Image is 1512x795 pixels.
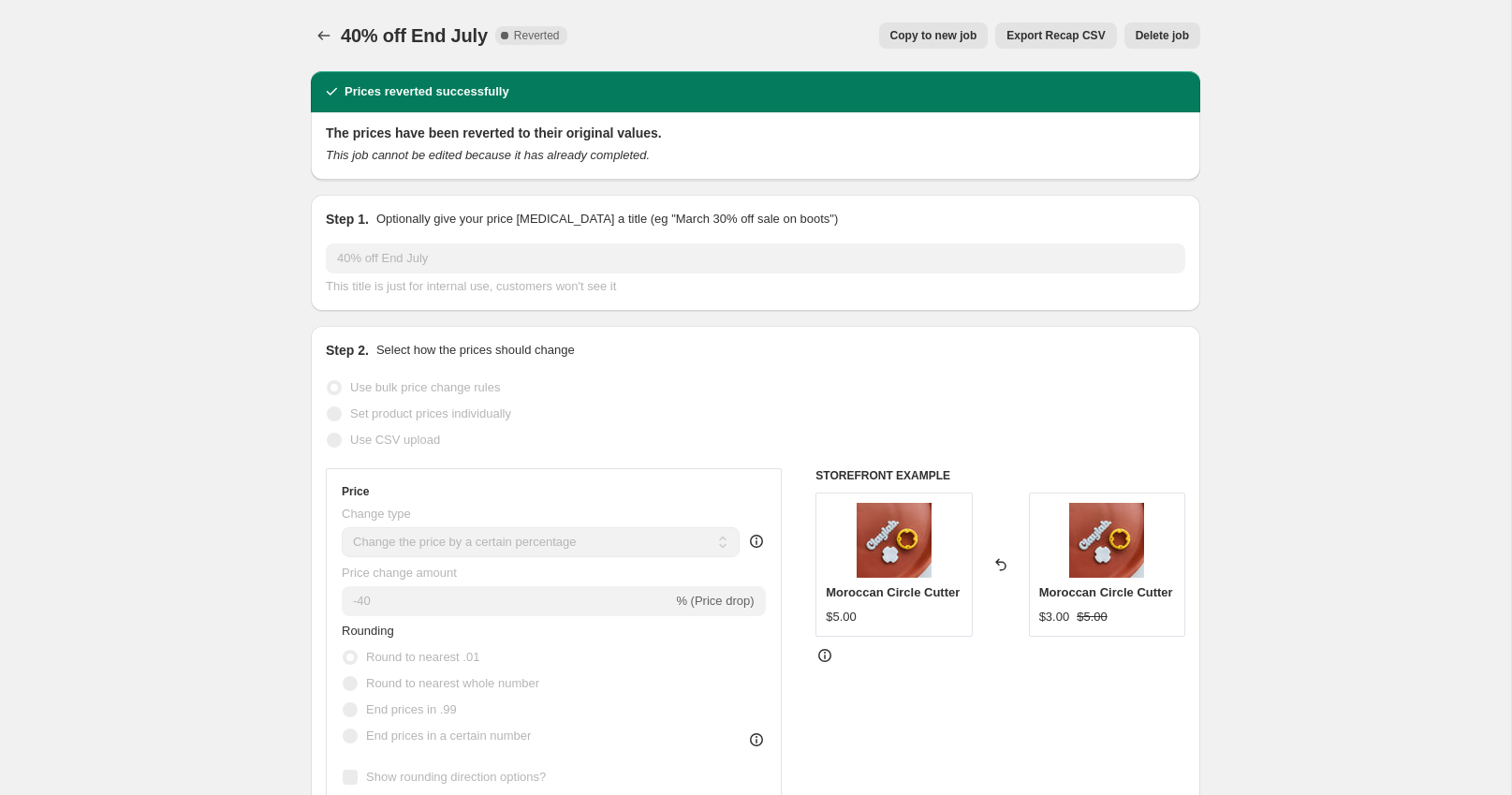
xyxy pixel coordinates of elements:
span: Show rounding direction options? [366,770,546,784]
span: Moroccan Circle Cutter [1039,585,1173,599]
span: Moroccan Circle Cutter [826,585,960,599]
button: Delete job [1124,22,1200,49]
button: Price change jobs [311,22,337,49]
span: Change type [342,507,411,521]
span: End prices in a certain number [366,729,531,743]
h3: Price [342,484,369,499]
span: Rounding [342,624,394,638]
h2: Prices reverted successfully [345,82,509,101]
i: This job cannot be edited because it has already completed. [326,148,650,162]
span: End prices in .99 [366,702,457,716]
span: This title is just for internal use, customers won't see it [326,279,616,293]
span: $5.00 [1077,610,1108,624]
p: Optionally give your price [MEDICAL_DATA] a title (eg "March 30% off sale on boots") [376,210,838,228]
span: $5.00 [826,610,857,624]
input: 30% off holiday sale [326,243,1185,273]
span: Export Recap CSV [1006,28,1105,43]
h6: STOREFRONT EXAMPLE [815,468,1185,483]
span: $3.00 [1039,610,1070,624]
img: Moroccan_Circle_Clay_Cutter_8_80x.jpg [1069,503,1144,578]
span: Round to nearest whole number [366,676,539,690]
span: Use CSV upload [350,433,440,447]
span: % (Price drop) [676,594,754,608]
span: Delete job [1136,28,1189,43]
span: Copy to new job [890,28,977,43]
img: Moroccan_Circle_Clay_Cutter_8_80x.jpg [857,503,932,578]
span: Round to nearest .01 [366,650,479,664]
span: Set product prices individually [350,406,511,420]
div: help [747,532,766,551]
span: 40% off End July [341,25,488,46]
p: Select how the prices should change [376,341,575,360]
span: Use bulk price change rules [350,380,500,394]
button: Copy to new job [879,22,989,49]
h2: Step 1. [326,210,369,228]
h2: The prices have been reverted to their original values. [326,124,1185,142]
h2: Step 2. [326,341,369,360]
button: Export Recap CSV [995,22,1116,49]
input: -15 [342,586,672,616]
span: Reverted [514,28,560,43]
span: Price change amount [342,566,457,580]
